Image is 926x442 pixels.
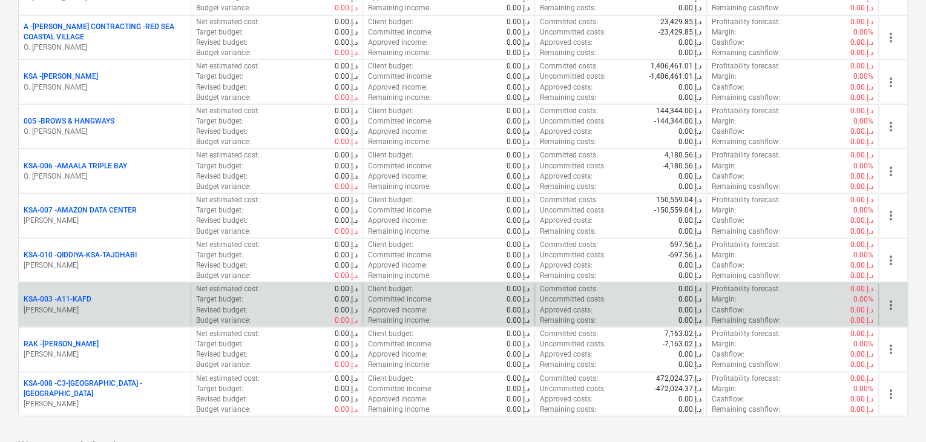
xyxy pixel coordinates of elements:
p: Client budget : [368,106,413,116]
p: Uncommitted costs : [540,116,606,127]
p: Approved income : [368,349,427,360]
p: 0.00د.إ.‏ [335,315,358,326]
p: Committed costs : [540,106,598,116]
p: 0.00د.إ.‏ [850,216,873,226]
p: [PERSON_NAME] [24,305,186,315]
p: 0.00د.إ.‏ [678,284,701,294]
span: more_vert [884,253,898,268]
p: Budget variance : [196,271,251,281]
p: 0.00د.إ.‏ [335,195,358,205]
p: Budget variance : [196,360,251,370]
p: 0.00د.إ.‏ [678,137,701,147]
p: [PERSON_NAME] [24,349,186,360]
p: 0.00د.إ.‏ [678,305,701,315]
span: more_vert [884,119,898,134]
p: -1,406,461.01د.إ.‏ [649,71,701,82]
p: Target budget : [196,250,243,260]
p: Remaining income : [368,48,431,58]
p: 0.00د.إ.‏ [335,82,358,93]
p: 0.00د.إ.‏ [678,349,701,360]
p: Committed costs : [540,284,598,294]
p: 0.00د.إ.‏ [678,3,701,13]
p: Profitability forecast : [712,329,780,339]
p: Uncommitted costs : [540,71,606,82]
div: KSA-003 -A11-KAFD[PERSON_NAME] [24,294,186,315]
p: 0.00د.إ.‏ [678,315,701,326]
p: Cashflow : [712,260,744,271]
p: 0.00% [853,27,873,38]
p: Uncommitted costs : [540,250,606,260]
p: 0.00د.إ.‏ [850,171,873,182]
p: Remaining cashflow : [712,315,780,326]
p: Profitability forecast : [712,106,780,116]
p: 0.00د.إ.‏ [507,3,530,13]
p: Committed income : [368,250,433,260]
p: Remaining cashflow : [712,182,780,192]
p: Net estimated cost : [196,329,260,339]
p: 1,406,461.01د.إ.‏ [651,61,701,71]
p: 0.00د.إ.‏ [850,93,873,103]
div: KSA-010 -QIDDIYA-KSA-TAJDHABI[PERSON_NAME] [24,250,186,271]
p: 0.00د.إ.‏ [850,315,873,326]
p: 0.00د.إ.‏ [850,329,873,339]
p: Net estimated cost : [196,284,260,294]
p: 0.00د.إ.‏ [335,17,358,27]
p: 0.00د.إ.‏ [507,171,530,182]
p: 0.00د.إ.‏ [678,48,701,58]
p: Client budget : [368,240,413,250]
p: [PERSON_NAME] [24,399,186,409]
p: Budget variance : [196,182,251,192]
p: Profitability forecast : [712,150,780,160]
p: Committed costs : [540,329,598,339]
p: Cashflow : [712,216,744,226]
p: 0.00د.إ.‏ [335,106,358,116]
p: 0.00د.إ.‏ [507,61,530,71]
p: 0.00د.إ.‏ [507,195,530,205]
p: 7,163.02د.إ.‏ [665,329,701,339]
p: Committed income : [368,116,433,127]
p: Remaining income : [368,182,431,192]
p: Budget variance : [196,48,251,58]
p: 0.00د.إ.‏ [507,360,530,370]
p: 0.00د.إ.‏ [507,127,530,137]
p: 0.00د.إ.‏ [850,106,873,116]
p: Approved income : [368,82,427,93]
p: KSA-003 - A11-KAFD [24,294,91,305]
p: Revised budget : [196,349,248,360]
p: Remaining income : [368,3,431,13]
p: -144,344.00د.إ.‏ [654,116,701,127]
p: 0.00د.إ.‏ [678,216,701,226]
p: 0.00د.إ.‏ [850,127,873,137]
p: 0.00د.إ.‏ [335,284,358,294]
p: 0.00د.إ.‏ [507,150,530,160]
p: Approved income : [368,216,427,226]
p: 0.00د.إ.‏ [507,82,530,93]
p: Remaining cashflow : [712,48,780,58]
p: Remaining costs : [540,271,596,281]
p: Committed costs : [540,61,598,71]
div: A -[PERSON_NAME] CONTRACTING -RED SEA COASTAL VILLAGEG. [PERSON_NAME] [24,22,186,53]
p: Committed income : [368,294,433,305]
p: 0.00د.إ.‏ [507,27,530,38]
p: Margin : [712,294,737,305]
p: Approved income : [368,127,427,137]
p: -23,429.85د.إ.‏ [658,27,701,38]
p: 0.00د.إ.‏ [335,329,358,339]
p: Approved costs : [540,38,593,48]
p: Profitability forecast : [712,195,780,205]
p: 150,559.04د.إ.‏ [656,195,701,205]
p: 0.00د.إ.‏ [335,116,358,127]
p: 0.00د.إ.‏ [507,305,530,315]
p: 0.00% [853,294,873,305]
p: 0.00د.إ.‏ [335,182,358,192]
p: 0.00د.إ.‏ [507,205,530,216]
p: 0.00د.إ.‏ [507,93,530,103]
p: Remaining costs : [540,360,596,370]
span: more_vert [884,164,898,179]
p: -4,180.56د.إ.‏ [663,161,701,171]
p: 0.00د.إ.‏ [507,271,530,281]
p: 0.00د.إ.‏ [335,171,358,182]
p: G. [PERSON_NAME] [24,82,186,93]
p: Committed income : [368,161,433,171]
p: KSA-008 - C3-[GEOGRAPHIC_DATA] -[GEOGRAPHIC_DATA] [24,378,186,399]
